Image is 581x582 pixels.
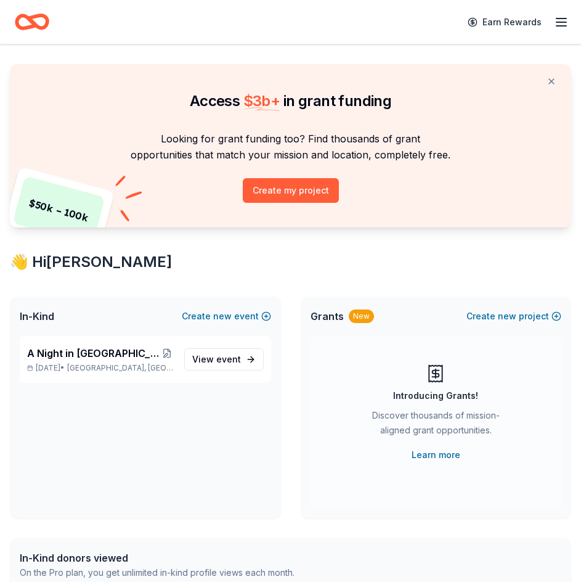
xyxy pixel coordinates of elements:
[25,131,556,163] p: Looking for grant funding too? Find thousands of grant opportunities that match your mission and ...
[192,352,241,367] span: View
[27,346,160,361] span: A Night in [GEOGRAPHIC_DATA] - That's Amore!
[27,363,174,373] p: [DATE] •
[349,309,374,323] div: New
[243,178,339,203] button: Create my project
[360,408,513,443] div: Discover thousands of mission-aligned grant opportunities.
[20,309,54,324] span: In-Kind
[311,309,344,324] span: Grants
[67,363,174,373] span: [GEOGRAPHIC_DATA], [GEOGRAPHIC_DATA]
[10,252,571,272] div: 👋 Hi [PERSON_NAME]
[190,92,391,110] span: Access in grant funding
[20,551,295,565] div: In-Kind donors viewed
[182,309,271,324] button: Createnewevent
[466,309,561,324] button: Createnewproject
[184,348,264,371] a: View event
[393,388,478,403] div: Introducing Grants!
[243,92,280,110] span: $ 3b +
[20,565,295,580] div: On the Pro plan, you get unlimited in-kind profile views each month.
[412,448,460,462] a: Learn more
[498,309,516,324] span: new
[216,354,241,364] span: event
[213,309,232,324] span: new
[15,7,49,36] a: Home
[460,11,549,33] a: Earn Rewards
